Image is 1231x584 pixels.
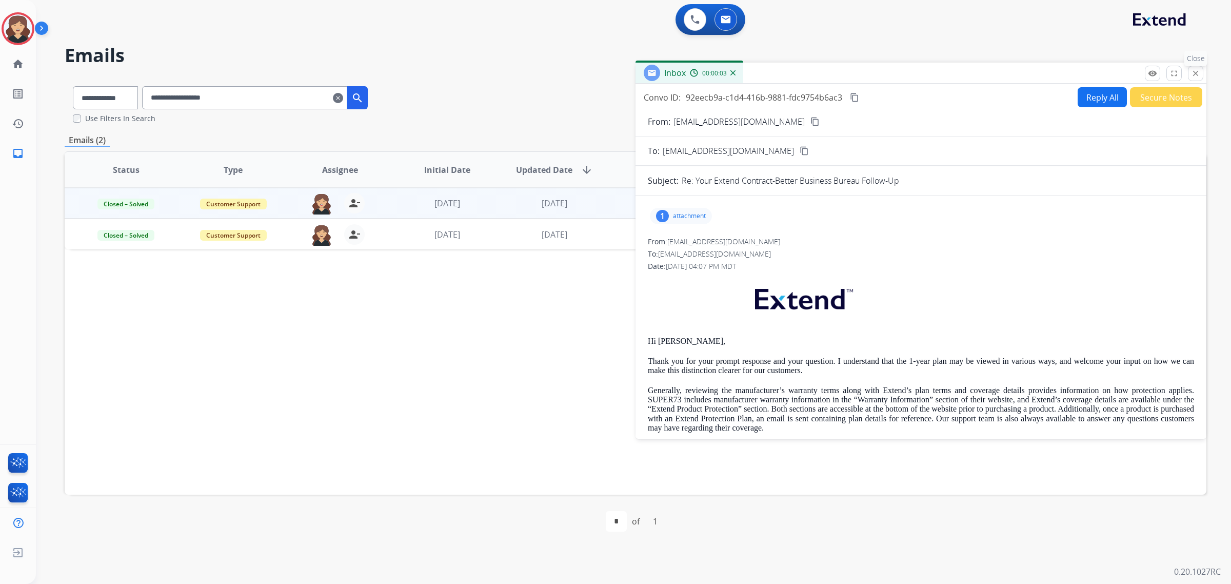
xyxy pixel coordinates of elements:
mat-icon: content_copy [810,117,820,126]
img: agent-avatar [311,224,332,246]
div: of [632,515,640,528]
span: Closed – Solved [97,230,154,241]
p: Subject: [648,174,679,187]
mat-icon: inbox [12,147,24,160]
p: Hi [PERSON_NAME], [648,337,1194,346]
button: Close [1188,66,1203,81]
p: Convo ID: [644,91,681,104]
mat-icon: remove_red_eye [1148,69,1157,78]
mat-icon: content_copy [850,93,859,102]
span: Inbox [664,67,686,79]
span: [DATE] [542,198,567,209]
mat-icon: content_copy [800,146,809,155]
span: [EMAIL_ADDRESS][DOMAIN_NAME] [658,249,771,259]
div: 1 [645,511,666,532]
span: Assignee [322,164,358,176]
span: 92eecb9a-c1d4-416b-9881-fdc9754b6ac3 [686,92,842,103]
p: Re: Your Extend Contract-Better Business Bureau Follow-Up [682,174,899,187]
span: [EMAIL_ADDRESS][DOMAIN_NAME] [663,145,794,157]
p: attachment [673,212,706,220]
mat-icon: search [351,92,364,104]
p: From: [648,115,670,128]
span: [DATE] 04:07 PM MDT [666,261,736,271]
mat-icon: home [12,58,24,70]
span: [DATE] [434,229,460,240]
p: 0.20.1027RC [1174,566,1221,578]
mat-icon: fullscreen [1169,69,1179,78]
span: Closed – Solved [97,199,154,209]
img: agent-avatar [311,193,332,215]
mat-icon: person_remove [348,228,361,241]
span: Status [113,164,140,176]
button: Reply All [1078,87,1127,107]
span: Customer Support [200,199,267,209]
span: [DATE] [542,229,567,240]
label: Use Filters In Search [85,113,155,124]
div: From: [648,237,1194,247]
p: Emails (2) [65,134,110,147]
p: Generally, reviewing the manufacturer’s warranty terms along with Extend’s plan terms and coverag... [648,386,1194,433]
mat-icon: close [1191,69,1200,78]
span: Type [224,164,243,176]
div: 1 [656,210,669,222]
h2: Emails [65,45,1206,66]
span: [EMAIL_ADDRESS][DOMAIN_NAME] [667,237,780,246]
span: Customer Support [200,230,267,241]
mat-icon: clear [333,92,343,104]
mat-icon: history [12,118,24,130]
span: Initial Date [424,164,470,176]
p: To: [648,145,660,157]
mat-icon: list_alt [12,88,24,100]
p: Close [1184,51,1207,66]
span: 00:00:03 [702,69,727,77]
div: Date: [648,261,1194,271]
span: Updated Date [516,164,572,176]
div: To: [648,249,1194,259]
p: [EMAIL_ADDRESS][DOMAIN_NAME] [673,115,805,128]
mat-icon: arrow_downward [581,164,593,176]
img: extend.png [742,277,863,317]
button: Secure Notes [1130,87,1202,107]
p: Thank you for your prompt response and your question. I understand that the 1-year plan may be vi... [648,357,1194,376]
span: [DATE] [434,198,460,209]
mat-icon: person_remove [348,197,361,209]
img: avatar [4,14,32,43]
